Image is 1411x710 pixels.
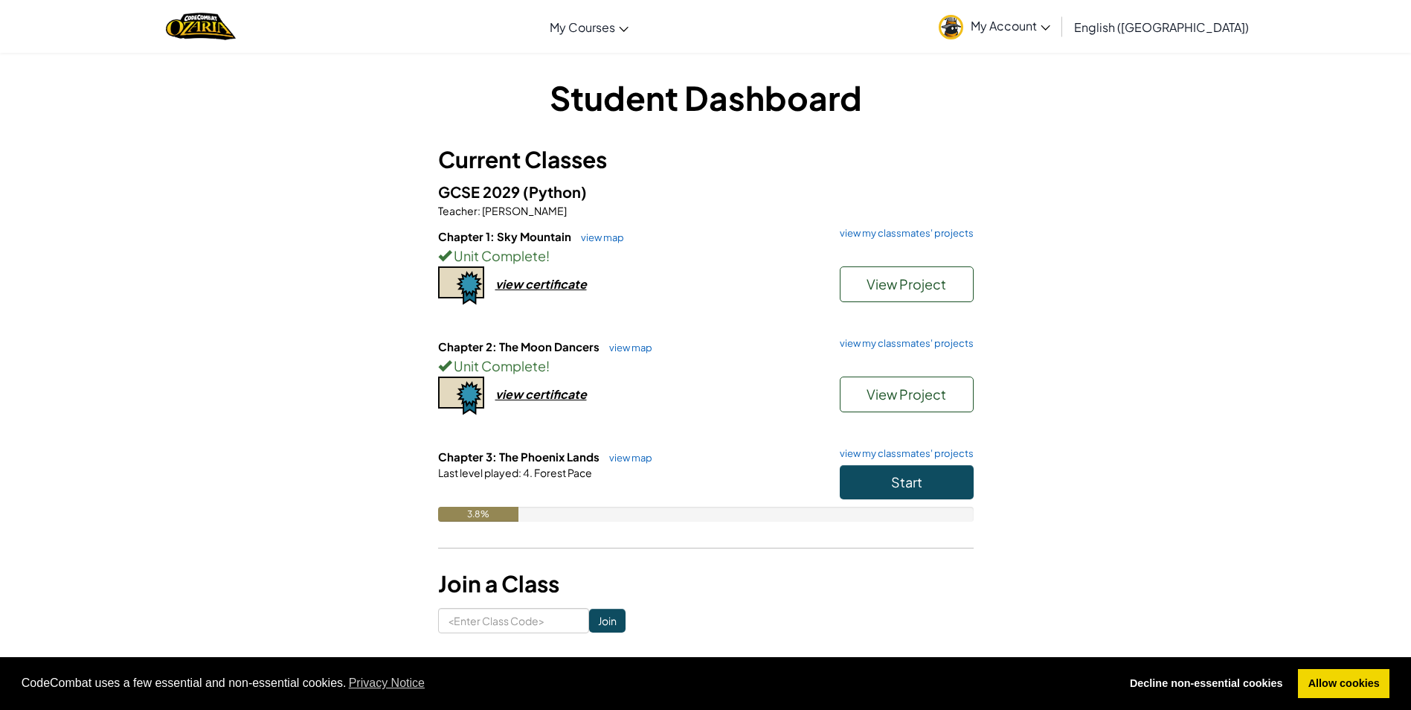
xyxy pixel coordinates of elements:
span: 4. [521,466,533,479]
span: View Project [867,275,946,292]
span: Start [891,473,922,490]
div: view certificate [495,276,587,292]
div: 3.8% [438,507,518,522]
span: My Account [971,18,1050,33]
span: : [518,466,521,479]
a: My Courses [542,7,636,47]
span: Unit Complete [451,357,546,374]
button: Start [840,465,974,499]
span: Unit Complete [451,247,546,264]
input: Join [589,609,626,633]
img: Home [166,11,235,42]
span: ! [546,247,550,264]
a: view map [573,231,624,243]
span: (Python) [523,182,587,201]
a: Ozaria by CodeCombat logo [166,11,235,42]
span: Chapter 1: Sky Mountain [438,229,573,243]
span: Chapter 2: The Moon Dancers [438,339,602,354]
img: avatar [939,15,963,39]
span: ! [546,357,550,374]
a: view my classmates' projects [832,339,974,348]
button: View Project [840,377,974,412]
span: Forest Pace [533,466,592,479]
img: certificate-icon.png [438,377,484,415]
img: certificate-icon.png [438,266,484,305]
span: Teacher [438,204,478,217]
span: View Project [867,386,946,403]
span: CodeCombat uses a few essential and non-essential cookies. [22,672,1108,694]
a: view map [602,342,652,354]
a: English ([GEOGRAPHIC_DATA]) [1067,7,1256,47]
a: My Account [931,3,1058,50]
input: <Enter Class Code> [438,608,589,633]
a: deny cookies [1119,669,1293,699]
a: view my classmates' projects [832,228,974,238]
span: : [478,204,480,217]
span: [PERSON_NAME] [480,204,567,217]
a: view my classmates' projects [832,449,974,458]
h3: Join a Class [438,567,974,601]
h3: Current Classes [438,143,974,176]
a: learn more about cookies [347,672,428,694]
button: View Project [840,266,974,302]
span: Last level played [438,466,518,479]
span: GCSE 2029 [438,182,523,201]
div: view certificate [495,386,587,402]
span: English ([GEOGRAPHIC_DATA]) [1074,19,1249,35]
span: My Courses [550,19,615,35]
a: view map [602,452,652,464]
h1: Student Dashboard [438,74,974,121]
a: view certificate [438,386,587,402]
a: allow cookies [1298,669,1389,699]
span: Chapter 3: The Phoenix Lands [438,450,602,464]
a: view certificate [438,276,587,292]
